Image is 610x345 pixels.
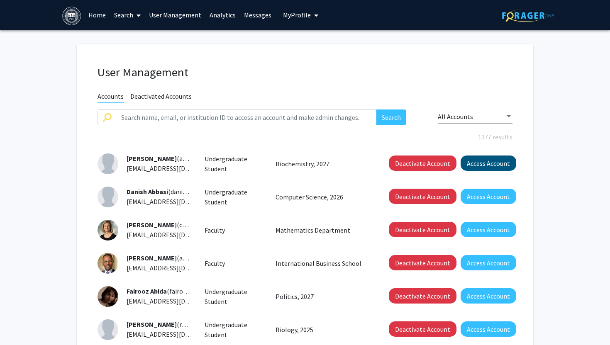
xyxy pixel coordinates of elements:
a: Messages [240,0,276,29]
span: All Accounts [438,112,473,121]
span: Fairooz Abida [127,287,167,295]
span: Deactivated Accounts [130,92,192,102]
input: Search name, email, or institution ID to access an account and make admin changes. [116,109,376,125]
span: [EMAIL_ADDRESS][DOMAIN_NAME] [127,330,228,338]
button: Deactivate Account [389,222,456,237]
a: Analytics [205,0,240,29]
span: (danishabbasi) [127,187,210,196]
span: Danish Abbasi [127,187,168,196]
button: Deactivate Account [389,189,456,204]
button: Access Account [461,288,516,304]
button: Access Account [461,321,516,337]
a: Home [84,0,110,29]
button: Access Account [461,222,516,237]
button: Deactivate Account [389,288,456,304]
div: 1377 results [91,132,519,142]
span: [EMAIL_ADDRESS][DOMAIN_NAME] [127,197,228,206]
div: Undergraduate Student [198,154,270,174]
a: Search [110,0,145,29]
img: Profile Picture [98,286,118,307]
span: [PERSON_NAME] [127,254,177,262]
span: [EMAIL_ADDRESS][DOMAIN_NAME] [127,164,228,172]
button: Search [376,109,406,125]
p: Computer Science, 2026 [276,192,370,202]
div: Undergraduate Student [198,320,270,340]
p: Biology, 2025 [276,325,370,335]
span: (carolynabbott) [127,221,223,229]
div: Undergraduate Student [198,287,270,306]
div: Faculty [198,258,270,268]
img: Profile Picture [98,319,118,340]
p: Politics, 2027 [276,292,370,301]
span: [EMAIL_ADDRESS][DOMAIN_NAME] [127,297,228,305]
button: Access Account [461,255,516,270]
p: Mathematics Department [276,225,370,235]
a: User Management [145,0,205,29]
img: Profile Picture [98,253,118,274]
span: My Profile [283,11,311,19]
img: ForagerOne Logo [502,9,554,22]
button: Deactivate Account [389,255,456,270]
h1: User Management [98,65,512,80]
span: Accounts [98,92,124,103]
span: [PERSON_NAME] [127,221,177,229]
span: (fairoozabida) [127,287,207,295]
img: Profile Picture [98,187,118,207]
button: Access Account [461,155,516,171]
img: Profile Picture [98,153,118,174]
span: [EMAIL_ADDRESS][DOMAIN_NAME] [127,264,228,272]
div: Undergraduate Student [198,187,270,207]
div: Faculty [198,225,270,235]
button: Deactivate Account [389,155,456,171]
img: Brandeis University Logo [62,7,81,25]
button: Deactivate Account [389,321,456,337]
span: (roseabraham) [127,320,220,328]
img: Profile Picture [98,220,118,241]
span: [PERSON_NAME] [127,154,177,163]
span: (avitalaaron) [127,154,214,163]
span: [PERSON_NAME] [127,320,177,328]
p: International Business School [276,258,370,268]
span: (abdurez) [127,254,204,262]
span: [EMAIL_ADDRESS][DOMAIN_NAME] [127,231,228,239]
button: Access Account [461,189,516,204]
p: Biochemistry, 2027 [276,159,370,169]
iframe: Chat [6,308,35,339]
